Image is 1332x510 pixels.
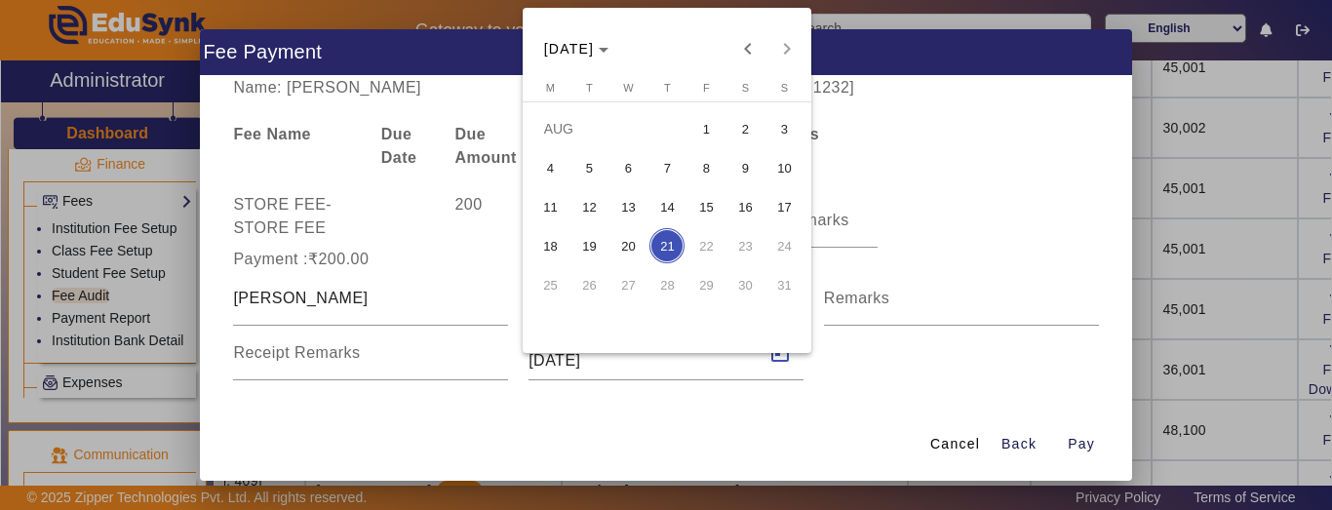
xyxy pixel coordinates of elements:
[530,148,569,187] button: 4 August 2025
[727,228,763,263] span: 23
[703,82,710,94] span: F
[688,267,724,302] span: 29
[608,226,647,265] button: 20 August 2025
[608,265,647,304] button: 27 August 2025
[764,109,803,148] button: 3 August 2025
[546,82,555,94] span: M
[664,82,671,94] span: T
[688,150,724,185] span: 8
[569,187,608,226] button: 12 August 2025
[536,31,617,66] button: Choose month and year
[686,148,725,187] button: 8 August 2025
[725,148,764,187] button: 9 August 2025
[532,189,568,224] span: 11
[532,150,568,185] span: 4
[781,82,788,94] span: S
[569,226,608,265] button: 19 August 2025
[766,189,802,224] span: 17
[623,82,633,94] span: W
[688,111,724,146] span: 1
[766,111,802,146] span: 3
[608,148,647,187] button: 6 August 2025
[647,226,686,265] button: 21 August 2025
[649,267,685,302] span: 28
[571,267,607,302] span: 26
[727,150,763,185] span: 9
[610,267,646,302] span: 27
[647,148,686,187] button: 7 August 2025
[608,187,647,226] button: 13 August 2025
[569,148,608,187] button: 5 August 2025
[649,228,685,263] span: 21
[688,228,724,263] span: 22
[728,29,767,68] button: Previous month
[571,150,607,185] span: 5
[571,228,607,263] span: 19
[686,265,725,304] button: 29 August 2025
[530,265,569,304] button: 25 August 2025
[764,226,803,265] button: 24 August 2025
[569,265,608,304] button: 26 August 2025
[727,267,763,302] span: 30
[764,265,803,304] button: 31 August 2025
[647,265,686,304] button: 28 August 2025
[532,228,568,263] span: 18
[586,82,593,94] span: T
[725,109,764,148] button: 2 August 2025
[649,189,685,224] span: 14
[649,150,685,185] span: 7
[725,187,764,226] button: 16 August 2025
[764,187,803,226] button: 17 August 2025
[610,189,646,224] span: 13
[571,189,607,224] span: 12
[686,109,725,148] button: 1 August 2025
[686,226,725,265] button: 22 August 2025
[530,226,569,265] button: 18 August 2025
[725,265,764,304] button: 30 August 2025
[727,111,763,146] span: 2
[764,148,803,187] button: 10 August 2025
[610,150,646,185] span: 6
[766,267,802,302] span: 31
[532,267,568,302] span: 25
[530,187,569,226] button: 11 August 2025
[530,109,686,148] td: AUG
[686,187,725,226] button: 15 August 2025
[610,228,646,263] span: 20
[766,228,802,263] span: 24
[742,82,749,94] span: S
[766,150,802,185] span: 10
[727,189,763,224] span: 16
[725,226,764,265] button: 23 August 2025
[647,187,686,226] button: 14 August 2025
[544,41,595,57] span: [DATE]
[688,189,724,224] span: 15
